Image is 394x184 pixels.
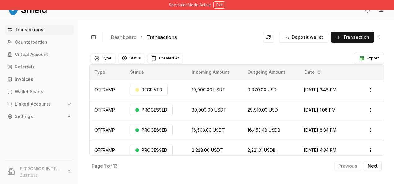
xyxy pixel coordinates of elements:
button: Linked Accounts [5,99,74,109]
button: Deposit wallet [279,32,328,43]
p: Wallet Scans [15,90,43,94]
div: PROCESSED [130,104,173,116]
p: 1 [104,164,106,168]
span: [DATE] 1:08 PM [304,107,335,112]
a: Referrals [5,62,74,72]
button: Export [354,53,384,64]
span: [DATE] 3:48 PM [304,87,336,92]
td: OFFRAMP [90,120,125,140]
p: Referrals [15,65,35,69]
a: Transactions [147,33,177,41]
span: [DATE] 4:34 PM [304,147,336,153]
span: Created At [159,56,179,61]
button: Status [118,53,145,63]
span: 2,228.00 USDT [192,147,223,153]
span: 10,000.00 USDT [192,87,225,92]
button: Date [302,67,324,77]
a: Virtual Account [5,50,74,59]
button: Transaction [331,32,374,43]
p: Transactions [15,28,43,32]
p: Settings [15,114,33,119]
div: PROCESSED [130,144,173,156]
span: 16,503.00 USDT [192,127,225,133]
a: Dashboard [111,33,137,41]
span: Deposit wallet [292,34,323,40]
th: Type [90,65,125,80]
th: Outgoing Amount [243,65,299,80]
p: of [107,164,112,168]
p: 13 [113,164,118,168]
a: Wallet Scans [5,87,74,97]
td: OFFRAMP [90,80,125,100]
p: Page [92,164,103,168]
span: 9,970.00 USD [247,87,277,92]
th: Status [125,65,187,80]
a: Counterparties [5,37,74,47]
td: OFFRAMP [90,140,125,160]
button: Created At [147,53,183,63]
button: Next [364,161,382,171]
p: Counterparties [15,40,47,44]
div: RECEIVED [130,84,168,96]
button: Settings [5,112,74,121]
a: Invoices [5,74,74,84]
p: Next [368,164,378,168]
nav: breadcrumb [111,33,258,41]
span: 2,221.31 USDB [247,147,276,153]
p: Linked Accounts [15,102,51,106]
button: Type [90,53,116,63]
span: [DATE] 8:34 PM [304,127,336,133]
span: 29,910.00 USD [247,107,278,112]
button: Exit [213,1,225,9]
span: 16,453.48 USDB [247,127,280,133]
div: PROCESSED [130,124,173,136]
span: Transaction [343,34,369,40]
p: Virtual Account [15,52,48,57]
span: Spectator Mode Active [169,2,211,7]
a: Transactions [5,25,74,35]
th: Incoming Amount [187,65,243,80]
span: 30,000.00 USDT [192,107,226,112]
p: Invoices [15,77,33,81]
td: OFFRAMP [90,100,125,120]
